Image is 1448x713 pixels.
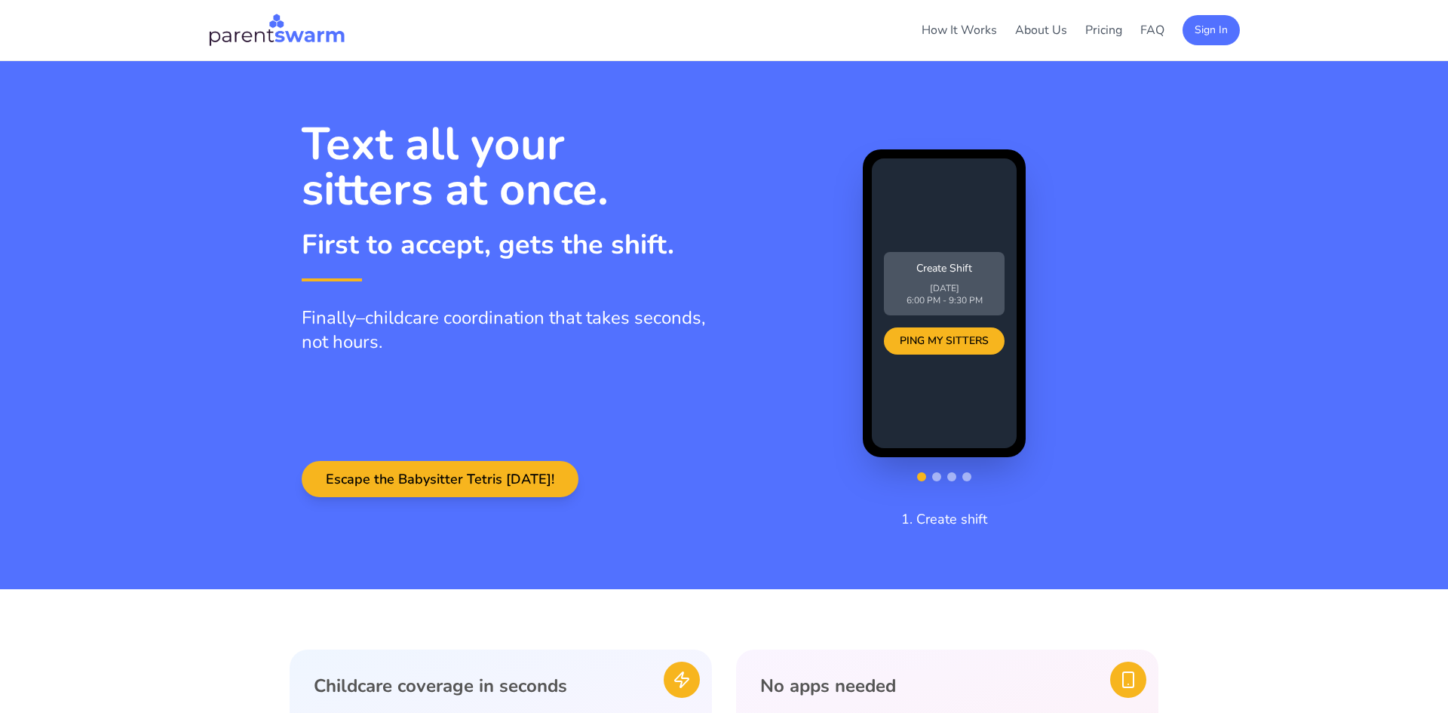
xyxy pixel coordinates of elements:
[760,674,1134,698] h3: No apps needed
[1183,15,1240,45] button: Sign In
[922,22,997,38] a: How It Works
[893,294,995,306] p: 6:00 PM - 9:30 PM
[208,12,345,48] img: Parentswarm Logo
[1015,22,1067,38] a: About Us
[893,261,995,276] p: Create Shift
[302,461,578,497] button: Escape the Babysitter Tetris [DATE]!
[302,472,578,488] a: Escape the Babysitter Tetris [DATE]!
[901,509,987,530] p: 1. Create shift
[314,674,688,698] h3: Childcare coverage in seconds
[1085,22,1122,38] a: Pricing
[1183,21,1240,38] a: Sign In
[893,282,995,294] p: [DATE]
[884,327,1005,355] div: PING MY SITTERS
[1140,22,1164,38] a: FAQ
